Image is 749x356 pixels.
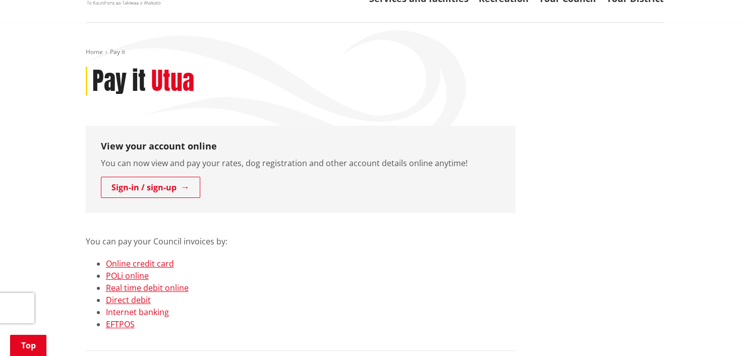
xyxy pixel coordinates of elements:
[101,141,500,152] h3: View your account online
[106,319,135,330] a: EFTPOS
[106,270,149,281] a: POLi online
[10,335,46,356] a: Top
[151,67,194,96] h2: Utua
[106,282,189,293] a: Real time debit online
[703,314,739,350] iframe: Messenger Launcher
[86,48,664,57] nav: breadcrumb
[101,157,500,169] p: You can now view and pay your rates, dog registration and other account details online anytime!
[106,294,151,306] a: Direct debit
[86,47,103,56] a: Home
[106,307,169,318] a: Internet banking
[110,47,125,56] span: Pay it
[106,258,174,269] a: Online credit card
[92,67,146,96] h1: Pay it
[101,177,200,198] a: Sign-in / sign-up
[86,223,515,247] p: You can pay your Council invoices by:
